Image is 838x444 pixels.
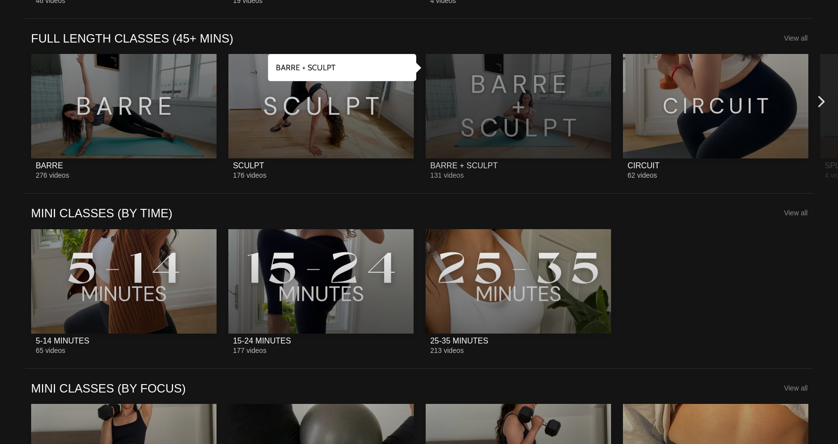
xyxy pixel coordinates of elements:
div: 15-24 MINUTES [233,336,291,345]
a: 5-14 MINUTES5-14 MINUTES65 videos [31,229,217,354]
a: FULL LENGTH CLASSES (45+ MINS) [31,31,233,46]
a: 25-35 MINUTES25-35 MINUTES213 videos [426,229,611,354]
div: SCULPT [233,161,264,170]
div: 5-14 MINUTES [36,336,89,345]
a: CIRCUITCIRCUIT62 videos [623,54,808,179]
a: 15-24 MINUTES15-24 MINUTES177 videos [228,229,414,354]
div: CIRCUIT [627,161,660,170]
span: 276 videos [36,171,69,179]
a: SCULPTSCULPT176 videos [228,54,414,179]
span: 65 videos [36,346,65,354]
strong: BARRE + SCULPT [276,63,336,72]
a: View all [784,34,808,42]
a: MINI CLASSES (BY TIME) [31,205,173,221]
span: 131 videos [430,171,464,179]
div: BARRE + SCULPT [430,161,497,170]
span: 62 videos [627,171,657,179]
span: 177 videos [233,346,266,354]
a: BARRE + SCULPTBARRE + SCULPT131 videos [426,54,611,179]
a: MINI CLASSES (BY FOCUS) [31,381,186,396]
a: BARREBARRE276 videos [31,54,217,179]
div: BARRE [36,161,63,170]
span: 176 videos [233,171,266,179]
span: 213 videos [430,346,464,354]
a: View all [784,209,808,217]
div: 25-35 MINUTES [430,336,488,345]
a: View all [784,384,808,392]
